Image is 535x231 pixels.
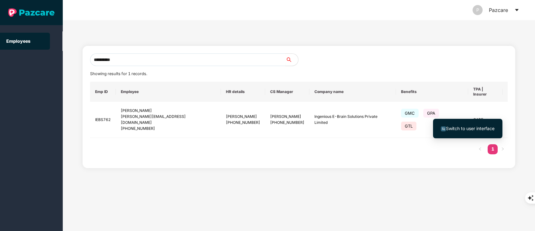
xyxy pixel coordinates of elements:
span: GPA [423,109,439,118]
div: [PHONE_NUMBER] [226,120,260,126]
span: Showing results for 1 records. [90,71,147,76]
span: right [501,147,505,151]
div: [PERSON_NAME][EMAIL_ADDRESS][DOMAIN_NAME] [121,114,216,126]
th: Benefits [396,82,468,102]
td: Ingenious E-Brain Solutions Private Limited [309,102,396,138]
li: Previous Page [475,144,485,154]
th: CS Manager [265,82,309,102]
span: P [476,5,479,15]
li: Next Page [498,144,508,154]
th: More [503,82,524,102]
div: [PHONE_NUMBER] [270,120,304,126]
span: left [478,147,482,151]
th: Employee [116,82,221,102]
button: search [285,53,298,66]
button: left [475,144,485,154]
th: Emp ID [90,82,116,102]
a: Employees [6,38,30,44]
a: 1 [488,144,498,154]
span: GTL [401,122,416,130]
li: 1 [488,144,498,154]
div: [PERSON_NAME] [270,114,304,120]
div: [PHONE_NUMBER] [121,126,216,132]
th: TPA | Insurer [468,82,503,102]
span: GMC [401,109,419,118]
span: search [285,57,298,62]
div: [PERSON_NAME] [226,114,260,120]
div: [PERSON_NAME] [121,108,216,114]
span: Switch to user interface [446,126,495,131]
img: svg+xml;base64,PHN2ZyB4bWxucz0iaHR0cDovL3d3dy53My5vcmcvMjAwMC9zdmciIHdpZHRoPSIxNiIgaGVpZ2h0PSIxNi... [441,126,446,131]
th: Company name [309,82,396,102]
span: caret-down [514,8,519,13]
th: HR details [221,82,265,102]
td: IEBS762 [90,102,116,138]
button: right [498,144,508,154]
